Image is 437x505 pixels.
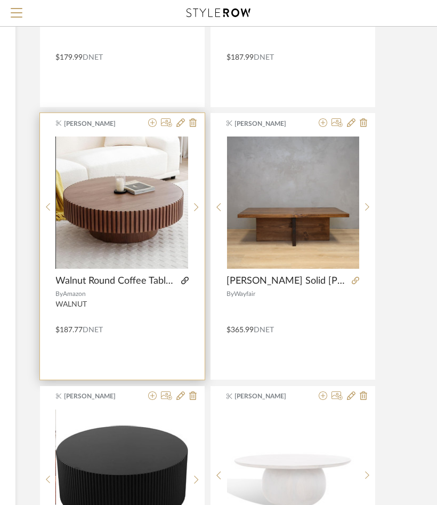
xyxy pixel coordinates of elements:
div: 0 [227,136,359,269]
span: $365.99 [226,326,254,334]
span: By [56,291,63,297]
span: [PERSON_NAME] Solid [PERSON_NAME] Coffee Table- Provincal [226,275,347,287]
span: DNET [254,54,274,61]
span: $187.77 [56,326,83,334]
img: Largent Solid Wood Coffee Table- Provincal [227,137,359,269]
span: Amazon [63,291,86,297]
span: DNET [83,326,103,334]
span: [PERSON_NAME] [64,391,131,401]
div: WALNUT [56,300,189,318]
span: [PERSON_NAME] [64,119,131,129]
span: DNET [83,54,103,61]
span: Wayfair [234,291,255,297]
span: $187.99 [226,54,254,61]
img: Walnut Round Coffee Table for Living Room Circle Coffee Table Wood, Contemporary Coffee Table wit... [56,137,188,269]
span: [PERSON_NAME] [235,119,302,129]
span: By [226,291,234,297]
span: [PERSON_NAME] [235,391,302,401]
div: 0 [56,136,188,269]
span: DNET [254,326,274,334]
span: $179.99 [56,54,83,61]
span: Walnut Round Coffee Table for Living Room Circle Coffee Table Wood, Contemporary Coffee Table wit... [56,275,177,287]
